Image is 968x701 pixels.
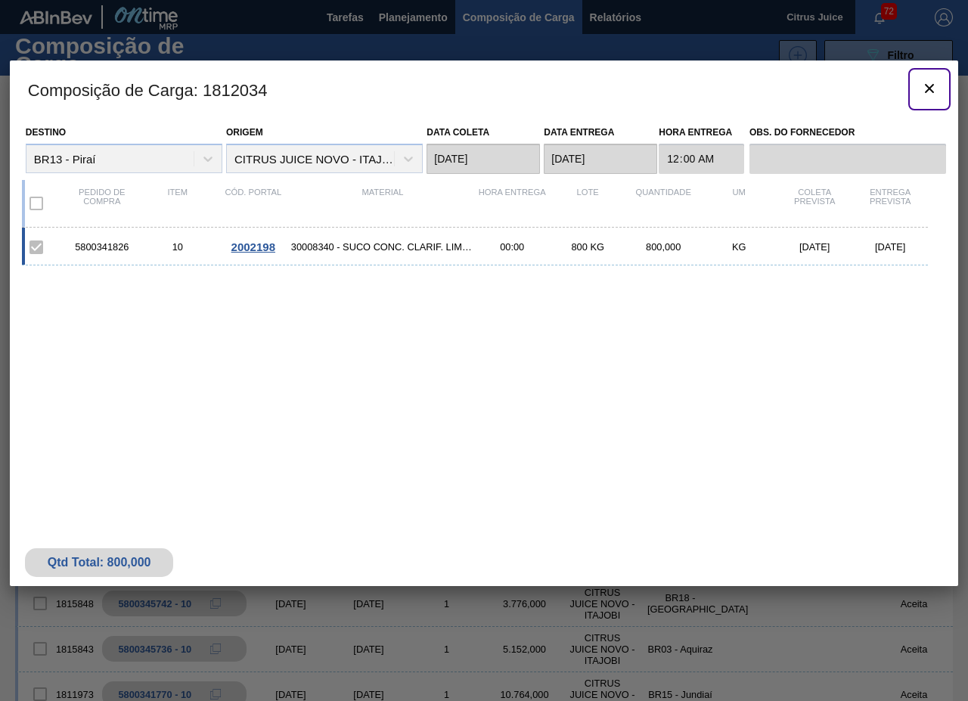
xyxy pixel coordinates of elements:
[427,144,540,174] input: dd/mm/yyyy
[777,188,852,219] div: Coleta Prevista
[140,241,216,253] div: 10
[231,240,275,253] span: 2002198
[701,188,777,219] div: UM
[64,188,140,219] div: Pedido de compra
[216,188,291,219] div: Cód. Portal
[427,127,489,138] label: Data coleta
[10,60,958,118] h3: Composição de Carga : 1812034
[659,122,744,144] label: Hora Entrega
[625,188,701,219] div: Quantidade
[474,241,550,253] div: 00:00
[140,188,216,219] div: Item
[64,241,140,253] div: 5800341826
[852,188,928,219] div: Entrega Prevista
[777,241,852,253] div: [DATE]
[550,188,625,219] div: Lote
[291,241,474,253] span: 30008340 - SUCO CONC. CLARIF. LIMÃO SICILIANO
[26,127,66,138] label: Destino
[625,241,701,253] div: 800,000
[216,240,291,253] div: Ir para o Pedido
[550,241,625,253] div: 800 KG
[701,241,777,253] div: KG
[291,188,474,219] div: Material
[852,241,928,253] div: [DATE]
[226,127,263,138] label: Origem
[474,188,550,219] div: Hora Entrega
[544,127,614,138] label: Data entrega
[36,556,163,569] div: Qtd Total: 800,000
[749,122,946,144] label: Obs. do Fornecedor
[544,144,657,174] input: dd/mm/yyyy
